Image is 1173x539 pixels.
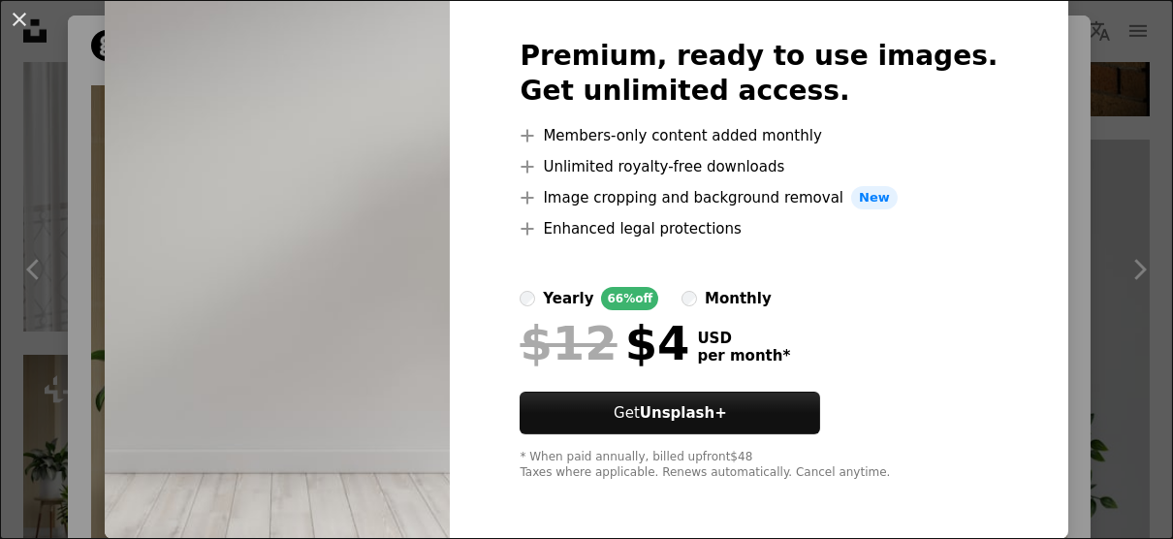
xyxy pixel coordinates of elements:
[520,217,998,240] li: Enhanced legal protections
[640,404,727,422] strong: Unsplash+
[520,39,998,109] h2: Premium, ready to use images. Get unlimited access.
[543,287,593,310] div: yearly
[520,291,535,306] input: yearly66%off
[520,124,998,147] li: Members-only content added monthly
[851,186,898,209] span: New
[520,155,998,178] li: Unlimited royalty-free downloads
[697,347,790,365] span: per month *
[682,291,697,306] input: monthly
[520,318,617,368] span: $12
[520,450,998,481] div: * When paid annually, billed upfront $48 Taxes where applicable. Renews automatically. Cancel any...
[705,287,772,310] div: monthly
[601,287,658,310] div: 66% off
[520,392,820,434] button: GetUnsplash+
[697,330,790,347] span: USD
[520,186,998,209] li: Image cropping and background removal
[520,318,689,368] div: $4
